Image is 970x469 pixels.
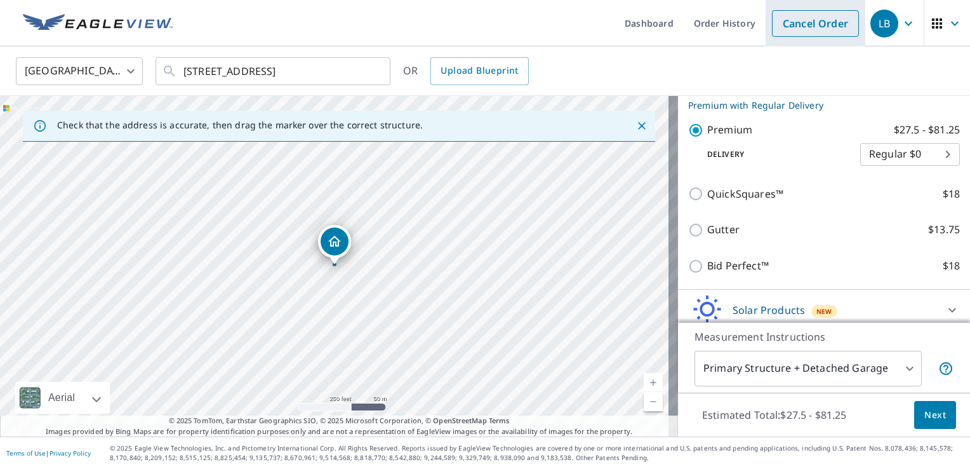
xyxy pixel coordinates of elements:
p: Check that the address is accurate, then drag the marker over the correct structure. [57,119,423,131]
p: Premium with Regular Delivery [688,99,945,112]
div: Regular $0 [860,137,960,172]
a: Terms [489,416,510,425]
div: LB [870,10,898,37]
a: Current Level 17, Zoom In [644,373,663,392]
p: Gutter [707,222,740,238]
p: $27.5 - $81.25 [894,122,960,138]
img: EV Logo [23,14,173,33]
span: New [816,306,832,316]
p: Solar Products [733,302,805,318]
p: $18 [943,186,960,202]
a: OpenStreetMap [433,416,486,425]
div: Aerial [44,382,79,414]
p: Bid Perfect™ [707,258,769,274]
input: Search by address or latitude-longitude [183,53,364,89]
a: Cancel Order [772,10,859,37]
button: Close [634,118,650,134]
p: Delivery [688,149,860,160]
span: Upload Blueprint [441,63,518,79]
p: Premium [707,122,752,138]
p: $18 [943,258,960,274]
p: Estimated Total: $27.5 - $81.25 [692,401,857,429]
p: Measurement Instructions [694,329,953,344]
div: Dropped pin, building 1, Residential property, 1539 Spring Lawn Ave Cincinnati, OH 45223 [318,225,351,264]
span: Next [924,407,946,423]
span: Your report will include the primary structure and a detached garage if one exists. [938,361,953,376]
div: OR [403,57,529,85]
p: QuickSquares™ [707,186,783,202]
a: Privacy Policy [50,449,91,458]
span: © 2025 TomTom, Earthstar Geographics SIO, © 2025 Microsoft Corporation, © [169,416,510,426]
div: Solar ProductsNew [688,295,960,325]
div: [GEOGRAPHIC_DATA] [16,53,143,89]
button: Next [914,401,956,430]
p: © 2025 Eagle View Technologies, Inc. and Pictometry International Corp. All Rights Reserved. Repo... [110,444,964,463]
p: $13.75 [928,222,960,238]
a: Current Level 17, Zoom Out [644,392,663,411]
div: Aerial [15,382,110,414]
a: Terms of Use [6,449,46,458]
a: Upload Blueprint [430,57,528,85]
p: | [6,449,91,457]
div: Primary Structure + Detached Garage [694,351,922,386]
